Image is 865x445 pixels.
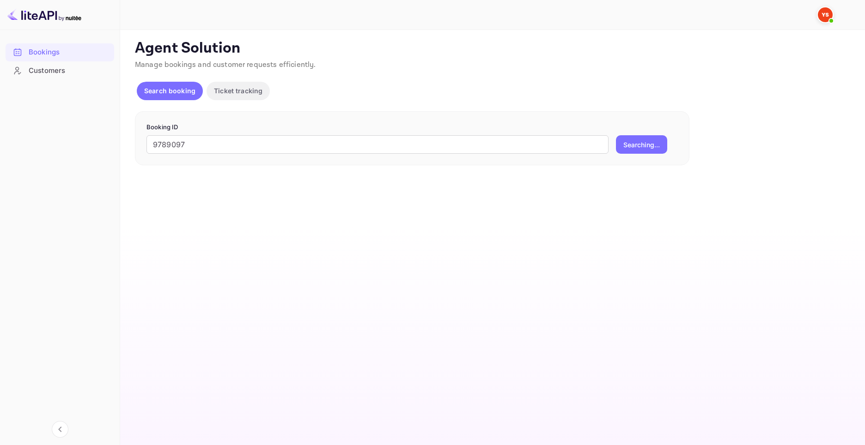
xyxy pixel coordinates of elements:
div: Bookings [29,47,110,58]
div: Customers [29,66,110,76]
p: Search booking [144,86,195,96]
img: Yandex Support [818,7,833,22]
img: LiteAPI logo [7,7,81,22]
p: Agent Solution [135,39,848,58]
button: Searching... [616,135,667,154]
div: Customers [6,62,114,80]
a: Customers [6,62,114,79]
a: Bookings [6,43,114,60]
p: Booking ID [146,123,678,132]
input: Enter Booking ID (e.g., 63782194) [146,135,609,154]
p: Ticket tracking [214,86,262,96]
span: Manage bookings and customer requests efficiently. [135,60,316,70]
button: Collapse navigation [52,421,68,438]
